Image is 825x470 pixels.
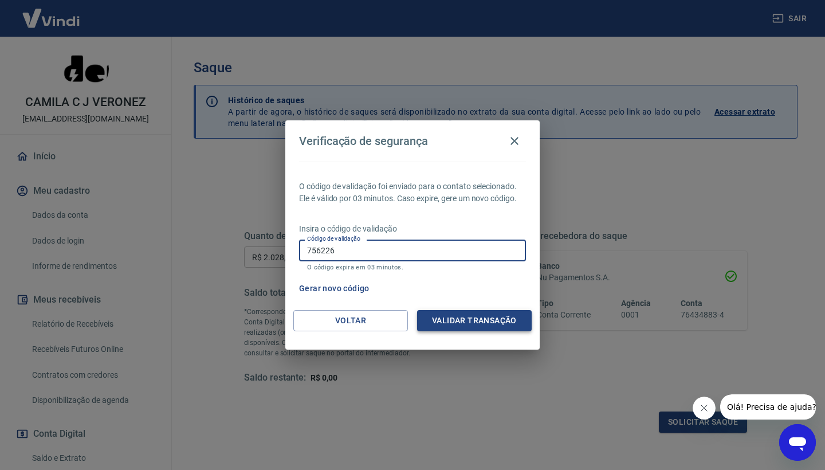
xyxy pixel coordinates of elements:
button: Gerar novo código [294,278,374,299]
p: O código expira em 03 minutos. [307,264,518,271]
p: O código de validação foi enviado para o contato selecionado. Ele é válido por 03 minutos. Caso e... [299,181,526,205]
iframe: Botão para abrir a janela de mensagens [779,424,816,461]
iframe: Fechar mensagem [693,397,716,420]
p: Insira o código de validação [299,223,526,235]
button: Validar transação [417,310,532,331]
button: Voltar [293,310,408,331]
h4: Verificação de segurança [299,134,428,148]
span: Olá! Precisa de ajuda? [7,8,96,17]
label: Código de validação [307,234,360,243]
iframe: Mensagem da empresa [720,394,816,420]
